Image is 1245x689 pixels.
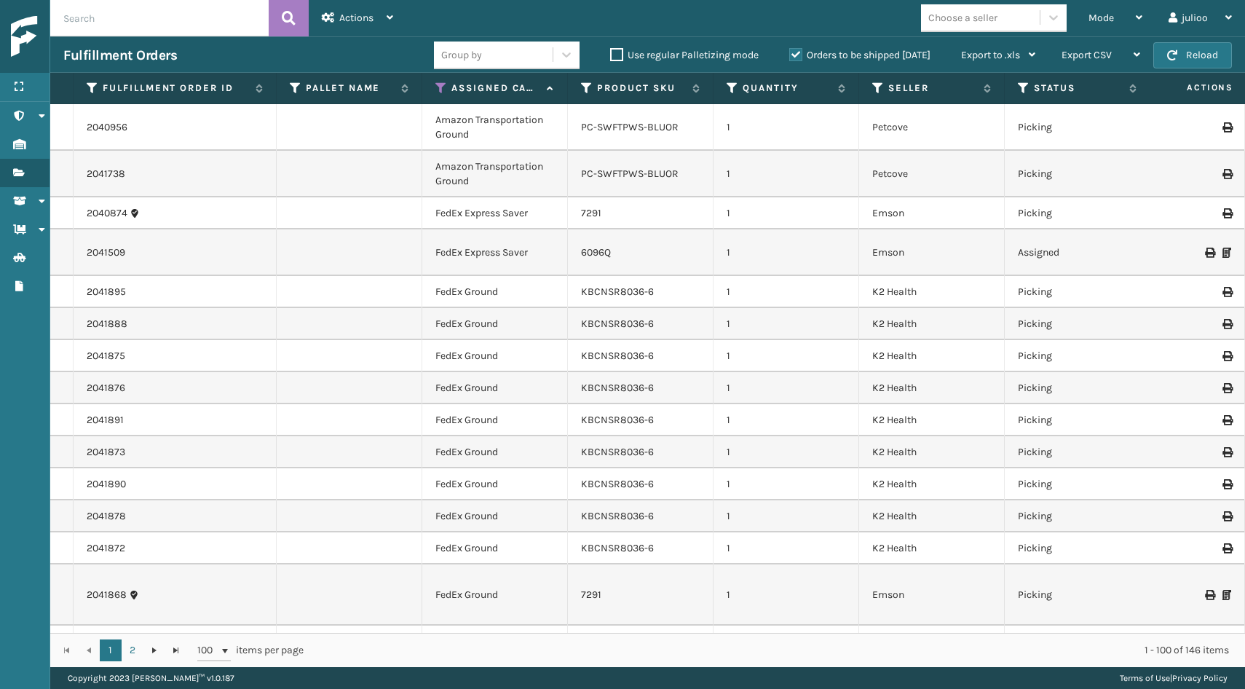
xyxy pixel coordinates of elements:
[1222,447,1231,457] i: Print Label
[422,197,568,229] td: FedEx Express Saver
[87,381,125,395] a: 2041876
[581,121,679,133] a: PC-SWFTPWS-BLUOR
[581,478,654,490] a: KBCNSR8036-6
[87,245,125,260] a: 2041509
[324,643,1229,658] div: 1 - 100 of 146 items
[714,468,859,500] td: 1
[581,318,654,330] a: KBCNSR8036-6
[422,436,568,468] td: FedEx Ground
[714,436,859,468] td: 1
[1172,673,1228,683] a: Privacy Policy
[1005,468,1150,500] td: Picking
[87,349,125,363] a: 2041875
[714,276,859,308] td: 1
[859,372,1005,404] td: K2 Health
[1222,287,1231,297] i: Print Label
[859,276,1005,308] td: K2 Health
[714,104,859,151] td: 1
[122,639,143,661] a: 2
[859,340,1005,372] td: K2 Health
[714,229,859,276] td: 1
[1005,404,1150,436] td: Picking
[1222,319,1231,329] i: Print Label
[1141,76,1242,100] span: Actions
[422,308,568,340] td: FedEx Ground
[714,308,859,340] td: 1
[422,532,568,564] td: FedEx Ground
[451,82,539,95] label: Assigned Carrier Service
[859,104,1005,151] td: Petcove
[87,285,126,299] a: 2041895
[1222,590,1231,600] i: Print Packing Slip
[87,541,125,556] a: 2041872
[859,564,1005,626] td: Emson
[581,414,654,426] a: KBCNSR8036-6
[581,168,679,180] a: PC-SWFTPWS-BLUOR
[1205,248,1214,258] i: Print Label
[441,47,482,63] div: Group by
[859,468,1005,500] td: K2 Health
[581,510,654,522] a: KBCNSR8036-6
[1222,415,1231,425] i: Print Label
[422,626,568,658] td: FedEx Ground
[1205,590,1214,600] i: Print Label
[1005,151,1150,197] td: Picking
[197,639,304,661] span: items per page
[143,639,165,661] a: Go to the next page
[87,509,126,524] a: 2041878
[63,47,177,64] h3: Fulfillment Orders
[1222,248,1231,258] i: Print Packing Slip
[928,10,997,25] div: Choose a seller
[68,667,234,689] p: Copyright 2023 [PERSON_NAME]™ v 1.0.187
[1005,372,1150,404] td: Picking
[859,197,1005,229] td: Emson
[87,206,127,221] a: 2040874
[1120,673,1170,683] a: Terms of Use
[1222,208,1231,218] i: Print Label
[339,12,373,24] span: Actions
[714,532,859,564] td: 1
[859,626,1005,658] td: K2 Health
[714,500,859,532] td: 1
[581,207,601,219] a: 7291
[859,532,1005,564] td: K2 Health
[961,49,1020,61] span: Export to .xls
[1005,500,1150,532] td: Picking
[743,82,831,95] label: Quantity
[1222,479,1231,489] i: Print Label
[859,151,1005,197] td: Petcove
[1062,49,1112,61] span: Export CSV
[1222,169,1231,179] i: Print Label
[1153,42,1232,68] button: Reload
[1005,436,1150,468] td: Picking
[422,372,568,404] td: FedEx Ground
[103,82,248,95] label: Fulfillment Order Id
[149,645,160,656] span: Go to the next page
[581,382,654,394] a: KBCNSR8036-6
[422,564,568,626] td: FedEx Ground
[714,626,859,658] td: 1
[581,446,654,458] a: KBCNSR8036-6
[1222,511,1231,521] i: Print Label
[422,229,568,276] td: FedEx Express Saver
[1005,104,1150,151] td: Picking
[597,82,685,95] label: Product SKU
[1005,197,1150,229] td: Picking
[714,372,859,404] td: 1
[422,151,568,197] td: Amazon Transportation Ground
[1034,82,1122,95] label: Status
[714,340,859,372] td: 1
[859,308,1005,340] td: K2 Health
[165,639,187,661] a: Go to the last page
[714,564,859,626] td: 1
[714,151,859,197] td: 1
[581,588,601,601] a: 7291
[422,276,568,308] td: FedEx Ground
[1005,564,1150,626] td: Picking
[87,413,124,428] a: 2041891
[581,350,654,362] a: KBCNSR8036-6
[422,500,568,532] td: FedEx Ground
[610,49,759,61] label: Use regular Palletizing mode
[197,643,219,658] span: 100
[1222,383,1231,393] i: Print Label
